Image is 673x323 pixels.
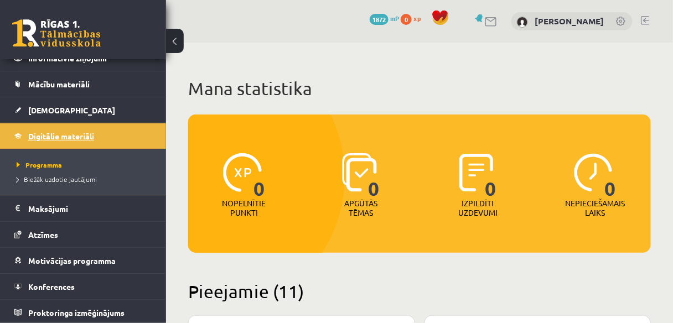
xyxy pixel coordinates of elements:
[485,153,497,199] span: 0
[413,14,421,23] span: xp
[370,14,399,23] a: 1872 mP
[223,153,262,192] img: icon-xp-0682a9bc20223a9ccc6f5883a126b849a74cddfe5390d2b41b4391c66f2066e7.svg
[253,153,265,199] span: 0
[222,199,266,217] p: Nopelnītie punkti
[188,77,651,100] h1: Mana statistika
[14,248,152,273] a: Motivācijas programma
[28,308,125,317] span: Proktoringa izmēģinājums
[14,196,152,221] a: Maksājumi
[14,274,152,299] a: Konferences
[28,196,152,221] legend: Maksājumi
[459,153,494,192] img: icon-completed-tasks-ad58ae20a441b2904462921112bc710f1caf180af7a3daa7317a5a94f2d26646.svg
[28,131,94,141] span: Digitālie materiāli
[604,153,616,199] span: 0
[17,174,155,184] a: Biežāk uzdotie jautājumi
[370,14,389,25] span: 1872
[535,15,604,27] a: [PERSON_NAME]
[14,222,152,247] a: Atzīmes
[517,17,528,28] img: Daniela Tarvāne
[188,280,651,302] h2: Pieejamie (11)
[17,160,62,169] span: Programma
[339,199,382,217] p: Apgūtās tēmas
[457,199,500,217] p: Izpildīti uzdevumi
[28,282,75,291] span: Konferences
[28,256,116,265] span: Motivācijas programma
[17,160,155,170] a: Programma
[14,97,152,123] a: [DEMOGRAPHIC_DATA]
[14,71,152,97] a: Mācību materiāli
[17,175,97,184] span: Biežāk uzdotie jautājumi
[28,79,90,89] span: Mācību materiāli
[28,105,115,115] span: [DEMOGRAPHIC_DATA]
[574,153,613,192] img: icon-clock-7be60019b62300814b6bd22b8e044499b485619524d84068768e800edab66f18.svg
[565,199,625,217] p: Nepieciešamais laiks
[28,230,58,239] span: Atzīmes
[401,14,412,25] span: 0
[369,153,380,199] span: 0
[390,14,399,23] span: mP
[342,153,377,192] img: icon-learned-topics-4a711ccc23c960034f471b6e78daf4a3bad4a20eaf4de84257b87e66633f6470.svg
[14,123,152,149] a: Digitālie materiāli
[12,19,101,47] a: Rīgas 1. Tālmācības vidusskola
[401,14,426,23] a: 0 xp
